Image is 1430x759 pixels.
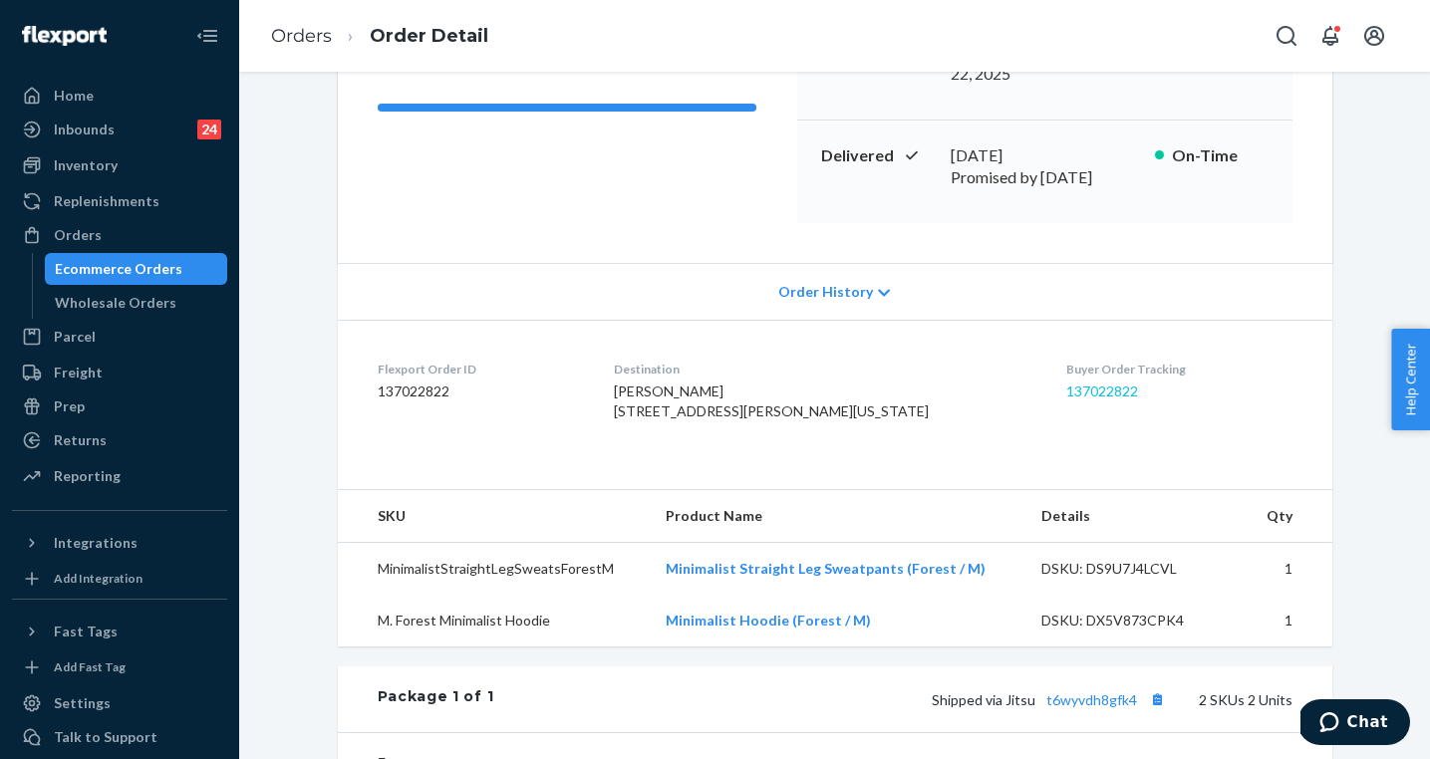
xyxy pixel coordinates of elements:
[54,155,118,175] div: Inventory
[54,363,103,382] div: Freight
[12,80,227,112] a: Home
[271,25,332,47] a: Orders
[338,490,650,543] th: SKU
[12,527,227,559] button: Integrations
[338,543,650,596] td: MinimalistStraightLegSweatsForestM
[54,396,85,416] div: Prep
[55,259,182,279] div: Ecommerce Orders
[12,655,227,679] a: Add Fast Tag
[338,595,650,646] td: M. Forest Minimalist Hoodie
[951,166,1139,189] p: Promised by [DATE]
[54,693,111,713] div: Settings
[54,191,159,211] div: Replenishments
[12,321,227,353] a: Parcel
[54,727,157,747] div: Talk to Support
[1354,16,1394,56] button: Open account menu
[12,424,227,456] a: Returns
[378,381,582,401] dd: 137022822
[1245,490,1332,543] th: Qty
[12,616,227,647] button: Fast Tags
[1145,686,1171,712] button: Copy tracking number
[1066,382,1138,399] a: 137022822
[12,390,227,422] a: Prep
[1041,559,1229,579] div: DSKU: DS9U7J4LCVL
[1391,329,1430,430] button: Help Center
[378,686,494,712] div: Package 1 of 1
[54,430,107,450] div: Returns
[197,120,221,139] div: 24
[493,686,1291,712] div: 2 SKUs 2 Units
[22,26,107,46] img: Flexport logo
[1267,16,1306,56] button: Open Search Box
[378,361,582,378] dt: Flexport Order ID
[650,490,1025,543] th: Product Name
[54,533,138,553] div: Integrations
[12,567,227,591] a: Add Integration
[1172,144,1269,167] p: On-Time
[54,327,96,347] div: Parcel
[1245,543,1332,596] td: 1
[54,120,115,139] div: Inbounds
[1245,595,1332,646] td: 1
[12,357,227,388] a: Freight
[45,287,228,319] a: Wholesale Orders
[54,225,102,245] div: Orders
[12,460,227,492] a: Reporting
[614,361,1034,378] dt: Destination
[614,382,929,419] span: [PERSON_NAME] [STREET_ADDRESS][PERSON_NAME][US_STATE]
[45,253,228,285] a: Ecommerce Orders
[1310,16,1350,56] button: Open notifications
[1041,611,1229,631] div: DSKU: DX5V873CPK4
[1046,691,1137,708] a: t6wyvdh8gfk4
[54,622,118,641] div: Fast Tags
[187,16,227,56] button: Close Navigation
[54,466,121,486] div: Reporting
[55,293,176,313] div: Wholesale Orders
[951,144,1139,167] div: [DATE]
[1025,490,1245,543] th: Details
[932,691,1171,708] span: Shipped via Jitsu
[255,7,504,66] ol: breadcrumbs
[12,114,227,145] a: Inbounds24
[1066,361,1291,378] dt: Buyer Order Tracking
[54,570,143,587] div: Add Integration
[821,144,935,167] p: Delivered
[12,721,227,753] button: Talk to Support
[666,560,986,577] a: Minimalist Straight Leg Sweatpants (Forest / M)
[12,185,227,217] a: Replenishments
[12,149,227,181] a: Inventory
[370,25,488,47] a: Order Detail
[12,687,227,719] a: Settings
[1300,699,1410,749] iframe: Opens a widget where you can chat to one of our agents
[12,219,227,251] a: Orders
[666,612,871,629] a: Minimalist Hoodie (Forest / M)
[54,86,94,106] div: Home
[778,282,873,302] span: Order History
[54,658,126,675] div: Add Fast Tag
